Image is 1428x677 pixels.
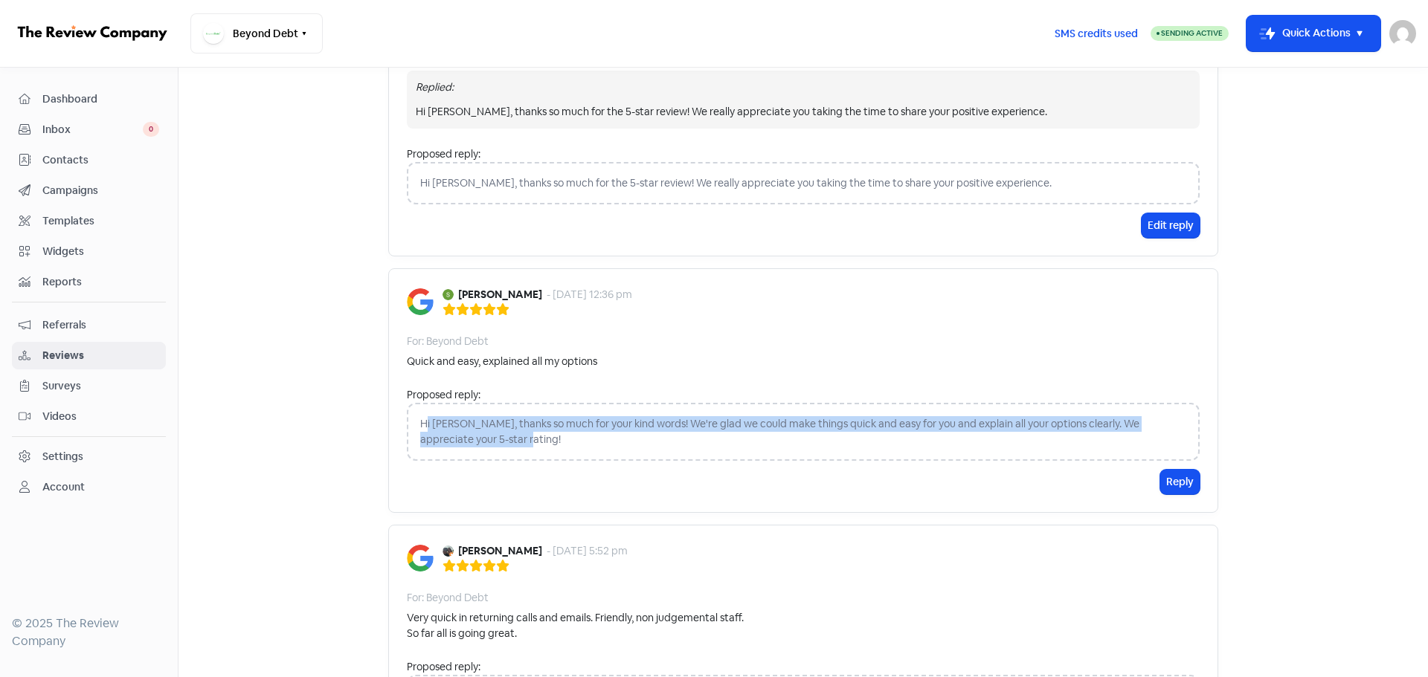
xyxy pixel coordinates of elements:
[12,85,166,113] a: Dashboard
[12,473,166,501] a: Account
[42,409,159,424] span: Videos
[407,545,434,571] img: Image
[12,177,166,204] a: Campaigns
[1389,20,1416,47] img: User
[407,146,1200,162] div: Proposed reply:
[42,213,159,229] span: Templates
[407,659,1200,675] div: Proposed reply:
[42,91,159,107] span: Dashboard
[143,122,159,137] span: 0
[12,207,166,235] a: Templates
[42,183,159,198] span: Campaigns
[443,289,454,300] img: Avatar
[42,348,159,363] span: Reviews
[42,122,143,137] span: Inbox
[12,116,166,143] a: Inbox 0
[190,13,323,54] button: Beyond Debt
[12,403,166,430] a: Videos
[42,274,159,290] span: Reports
[42,449,83,464] div: Settings
[1055,26,1138,42] span: SMS credits used
[1142,213,1200,238] button: Edit reply
[416,104,1191,120] div: Hi [PERSON_NAME], thanks so much for the 5-star review! We really appreciate you taking the time ...
[458,543,542,559] b: [PERSON_NAME]
[12,615,166,650] div: © 2025 The Review Company
[416,80,454,94] i: Replied:
[547,287,632,302] div: - [DATE] 12:36 pm
[42,152,159,168] span: Contacts
[1042,25,1151,40] a: SMS credits used
[42,244,159,259] span: Widgets
[12,443,166,470] a: Settings
[407,590,489,606] div: For: Beyond Debt
[1161,28,1223,38] span: Sending Active
[1151,25,1229,42] a: Sending Active
[12,238,166,265] a: Widgets
[443,545,454,557] img: Avatar
[547,543,628,559] div: - [DATE] 5:52 pm
[42,317,159,333] span: Referrals
[407,334,489,349] div: For: Beyond Debt
[12,311,166,339] a: Referrals
[407,403,1200,461] div: Hi [PERSON_NAME], thanks so much for your kind words! We're glad we could make things quick and e...
[1160,470,1200,494] button: Reply
[1247,16,1380,51] button: Quick Actions
[42,479,85,495] div: Account
[42,378,159,394] span: Surveys
[12,372,166,400] a: Surveys
[407,610,744,641] div: Very quick in returning calls and emails. Friendly, non judgemental staff. So far all is going gr...
[407,162,1200,204] div: Hi [PERSON_NAME], thanks so much for the 5-star review! We really appreciate you taking the time ...
[12,268,166,296] a: Reports
[407,387,1200,403] div: Proposed reply:
[458,287,542,302] b: [PERSON_NAME]
[407,354,597,369] div: Quick and easy, explained all my options
[12,342,166,369] a: Reviews
[12,146,166,174] a: Contacts
[407,288,434,315] img: Image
